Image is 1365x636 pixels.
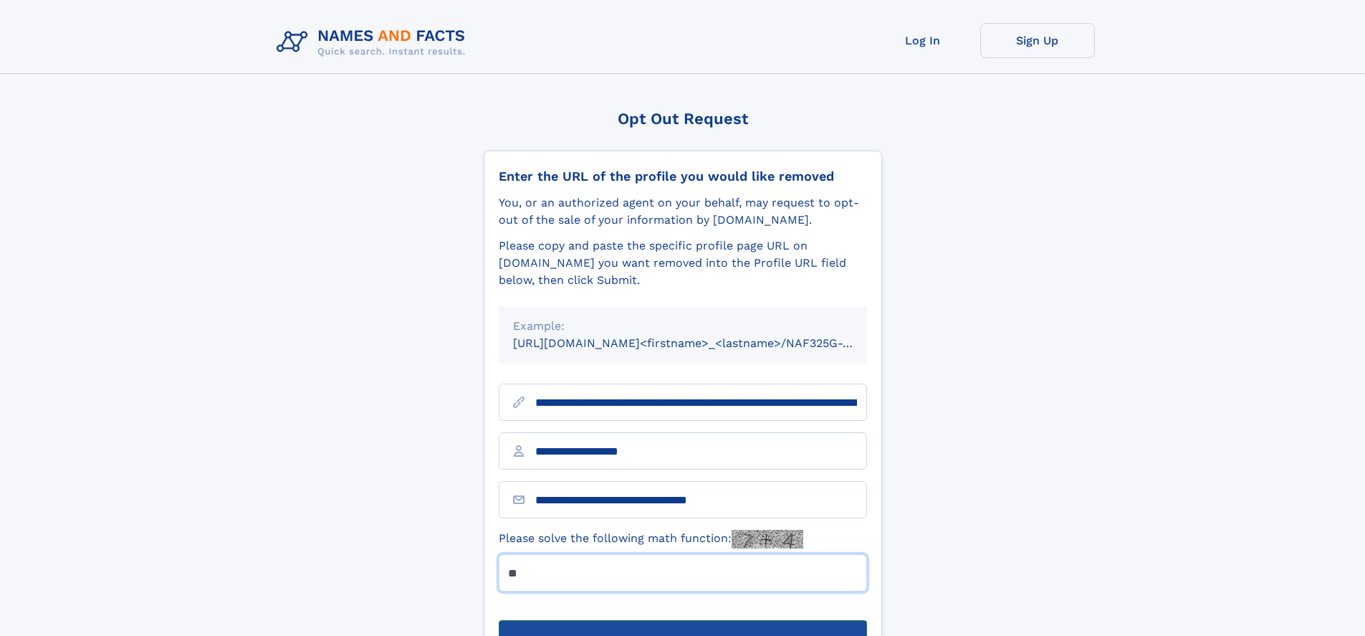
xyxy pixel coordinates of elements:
[499,237,867,289] div: Please copy and paste the specific profile page URL on [DOMAIN_NAME] you want removed into the Pr...
[271,23,477,62] img: Logo Names and Facts
[866,23,980,58] a: Log In
[499,530,803,549] label: Please solve the following math function:
[499,194,867,229] div: You, or an authorized agent on your behalf, may request to opt-out of the sale of your informatio...
[499,169,867,184] div: Enter the URL of the profile you would like removed
[484,110,882,128] div: Opt Out Request
[980,23,1095,58] a: Sign Up
[513,336,894,350] small: [URL][DOMAIN_NAME]<firstname>_<lastname>/NAF325G-xxxxxxxx
[513,318,853,335] div: Example:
